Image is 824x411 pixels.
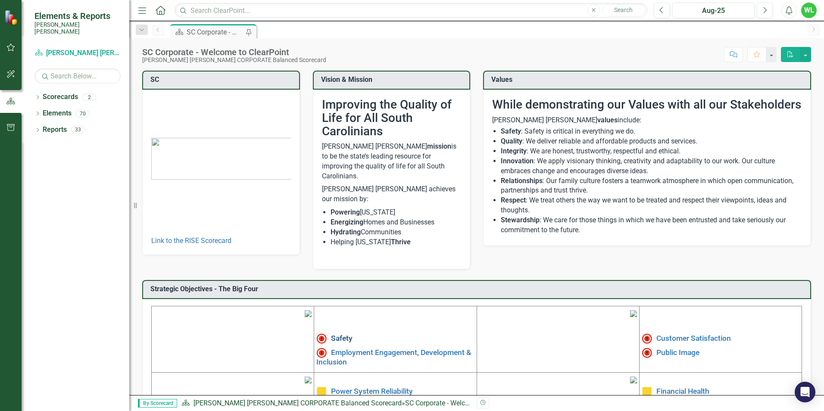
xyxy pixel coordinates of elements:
a: Power System Reliability [331,387,413,395]
img: Not Meeting Target [316,348,327,358]
p: [PERSON_NAME] [PERSON_NAME] achieves our mission by: [322,183,462,206]
li: : We deliver reliable and affordable products and services. [501,137,802,146]
img: ClearPoint Strategy [4,10,19,25]
h2: Improving the Quality of Life for All South Carolinians [322,98,462,138]
strong: Energizing [331,218,363,226]
p: [PERSON_NAME] [PERSON_NAME] is to be the state’s leading resource for improving the quality of li... [322,142,462,183]
strong: Safety [501,127,521,135]
li: : Safety is critical in everything we do. [501,127,802,137]
div: Aug-25 [675,6,752,16]
strong: Relationships [501,177,543,185]
li: Helping [US_STATE] [331,237,462,247]
li: : We apply visionary thinking, creativity and adaptability to our work. Our culture embraces chan... [501,156,802,176]
img: mceclip1%20v4.png [305,310,312,317]
a: [PERSON_NAME] [PERSON_NAME] CORPORATE Balanced Scorecard [34,48,121,58]
p: [PERSON_NAME] [PERSON_NAME] include: [492,115,802,125]
img: mceclip2%20v3.png [630,310,637,317]
a: Scorecards [43,92,78,102]
input: Search Below... [34,68,121,84]
li: Communities [331,227,462,237]
img: mceclip4.png [630,377,637,383]
input: Search ClearPoint... [175,3,647,18]
h3: SC [150,76,295,84]
li: Homes and Businesses [331,218,462,227]
img: High Alert [642,333,652,344]
a: Customer Satisfaction [656,334,731,342]
strong: Integrity [501,147,527,155]
div: » [181,399,470,408]
h3: Values [491,76,806,84]
a: Public Image [656,348,699,356]
a: Employment Engagement, Development & Inclusion [316,348,471,366]
strong: mission [427,142,451,150]
div: 2 [82,93,96,101]
strong: values [597,116,618,124]
strong: Stewardship [501,216,540,224]
strong: Respect [501,196,526,204]
a: Elements [43,109,72,118]
div: SC Corporate - Welcome to ClearPoint [187,27,243,37]
span: Elements & Reports [34,11,121,21]
a: [PERSON_NAME] [PERSON_NAME] CORPORATE Balanced Scorecard [194,399,402,407]
small: [PERSON_NAME] [PERSON_NAME] [34,21,121,35]
div: [PERSON_NAME] [PERSON_NAME] CORPORATE Balanced Scorecard [142,57,326,63]
li: [US_STATE] [331,208,462,218]
div: SC Corporate - Welcome to ClearPoint [405,399,519,407]
button: Search [602,4,645,16]
img: High Alert [316,333,327,344]
img: Caution [316,386,327,397]
a: Safety [331,334,353,342]
strong: Hydrating [331,228,361,236]
button: WL [801,3,817,18]
img: Caution [642,386,652,397]
li: : Our family culture fosters a teamwork atmosphere in which open communication, partnerships and ... [501,176,802,196]
div: 33 [71,126,85,134]
img: mceclip3%20v3.png [305,377,312,383]
img: Not Meeting Target [642,348,652,358]
a: Financial Health [656,387,709,395]
button: Aug-25 [672,3,755,18]
div: SC Corporate - Welcome to ClearPoint [142,47,326,57]
strong: Thrive [391,238,411,246]
span: By Scorecard [138,399,177,408]
li: : We are honest, trustworthy, respectful and ethical. [501,146,802,156]
div: 70 [76,110,90,117]
h2: While demonstrating our Values with all our Stakeholders [492,98,802,112]
a: Link to the RISE Scorecard [151,237,231,245]
li: : We care for those things in which we have been entrusted and take seriously our commitment to t... [501,215,802,235]
span: Search [614,6,633,13]
h3: Strategic Objectives - The Big Four [150,285,806,293]
h3: Vision & Mission [321,76,465,84]
strong: Innovation [501,157,534,165]
li: : We treat others the way we want to be treated and respect their viewpoints, ideas and thoughts. [501,196,802,215]
a: Reports [43,125,67,135]
strong: Powering [331,208,360,216]
strong: Quality [501,137,522,145]
div: Open Intercom Messenger [795,382,815,402]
